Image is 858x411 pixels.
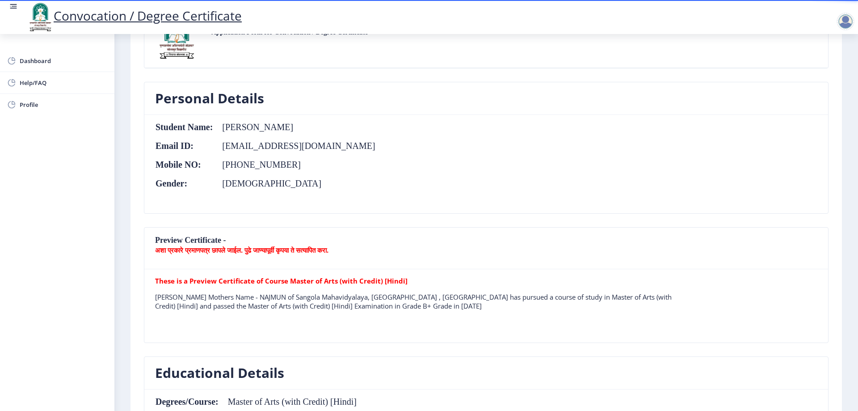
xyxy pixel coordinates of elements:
h3: Personal Details [155,89,264,107]
b: अशा प्रकारे प्रमाणपत्र छापले जाईल. पुढे जाण्यापूर्वी कृपया ते सत्यापित करा. [155,246,328,254]
img: sulogo.png [155,12,198,60]
th: Degrees/Course: [155,397,219,407]
td: [DEMOGRAPHIC_DATA] [213,178,375,188]
th: Email ID: [155,141,213,151]
span: Dashboard [20,55,107,66]
td: [PERSON_NAME] [213,122,375,132]
td: [PHONE_NUMBER] [213,160,375,169]
p: [PERSON_NAME] Mothers Name - NAJMUN of Sangola Mahavidyalaya, [GEOGRAPHIC_DATA] , [GEOGRAPHIC_DAT... [155,292,685,310]
span: Help/FAQ [20,77,107,88]
span: Profile [20,99,107,110]
td: Master of Arts (with Credit) [Hindi] [219,397,410,407]
th: Gender: [155,178,213,188]
b: These is a Preview Certificate of Course Master of Arts (with Credit) [Hindi] [155,276,408,285]
th: Mobile NO: [155,160,213,169]
th: Student Name: [155,122,213,132]
h3: Educational Details [155,364,284,382]
nb-card-header: Preview Certificate - [144,228,828,269]
td: [EMAIL_ADDRESS][DOMAIN_NAME] [213,141,375,151]
a: Convocation / Degree Certificate [27,7,242,24]
img: logo [27,2,54,32]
